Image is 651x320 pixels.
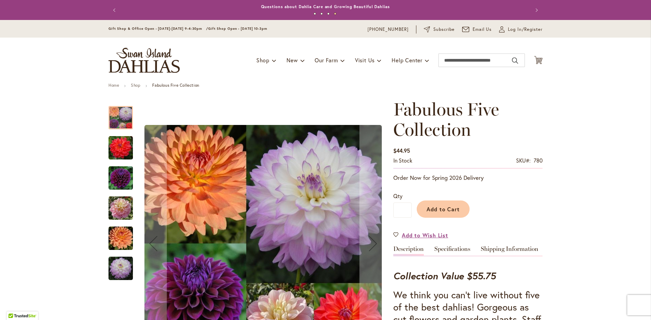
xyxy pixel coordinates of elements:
[108,250,133,280] div: MIKAYLA MIRANDA
[108,26,208,31] span: Gift Shop & Office Open - [DATE]-[DATE] 9-4:30pm /
[131,83,140,88] a: Shop
[108,159,140,190] div: DIVA
[315,57,338,64] span: Our Farm
[108,99,140,129] div: Fabulous Five Collection
[516,157,531,164] strong: SKU
[508,26,542,33] span: Log In/Register
[108,136,133,160] img: COOPER BLAINE
[314,13,316,15] button: 1 of 4
[5,296,24,315] iframe: Launch Accessibility Center
[334,13,336,15] button: 4 of 4
[287,57,298,64] span: New
[462,26,492,33] a: Email Us
[427,206,460,213] span: Add to Cart
[417,200,470,218] button: Add to Cart
[108,226,133,251] img: GABRIELLE MARIE
[393,246,424,256] a: Description
[327,13,330,15] button: 3 of 4
[534,157,542,165] div: 780
[424,26,455,33] a: Subscribe
[393,231,448,239] a: Add to Wish List
[393,157,412,165] div: Availability
[208,26,267,31] span: Gift Shop Open - [DATE] 10-3pm
[393,147,410,154] span: $44.95
[261,4,390,9] a: Questions about Dahlia Care and Growing Beautiful Dahlias
[108,166,133,190] img: DIVA
[473,26,492,33] span: Email Us
[108,83,119,88] a: Home
[152,83,199,88] strong: Fabulous Five Collection
[108,256,133,281] img: MIKAYLA MIRANDA
[108,129,140,159] div: COOPER BLAINE
[402,231,448,239] span: Add to Wish List
[108,48,180,73] a: store logo
[393,99,499,140] span: Fabulous Five Collection
[108,3,122,17] button: Previous
[499,26,542,33] a: Log In/Register
[393,157,412,164] span: In stock
[368,26,409,33] a: [PHONE_NUMBER]
[434,246,470,256] a: Specifications
[393,270,496,282] strong: Collection Value $55.75
[392,57,422,64] span: Help Center
[529,3,542,17] button: Next
[320,13,323,15] button: 2 of 4
[393,174,542,182] p: Order Now for Spring 2026 Delivery
[481,246,538,256] a: Shipping Information
[355,57,375,64] span: Visit Us
[256,57,270,64] span: Shop
[433,26,455,33] span: Subscribe
[393,192,402,199] span: Qty
[108,220,140,250] div: GABRIELLE MARIE
[108,196,133,220] img: GABBIE'S WISH
[108,190,140,220] div: GABBIE'S WISH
